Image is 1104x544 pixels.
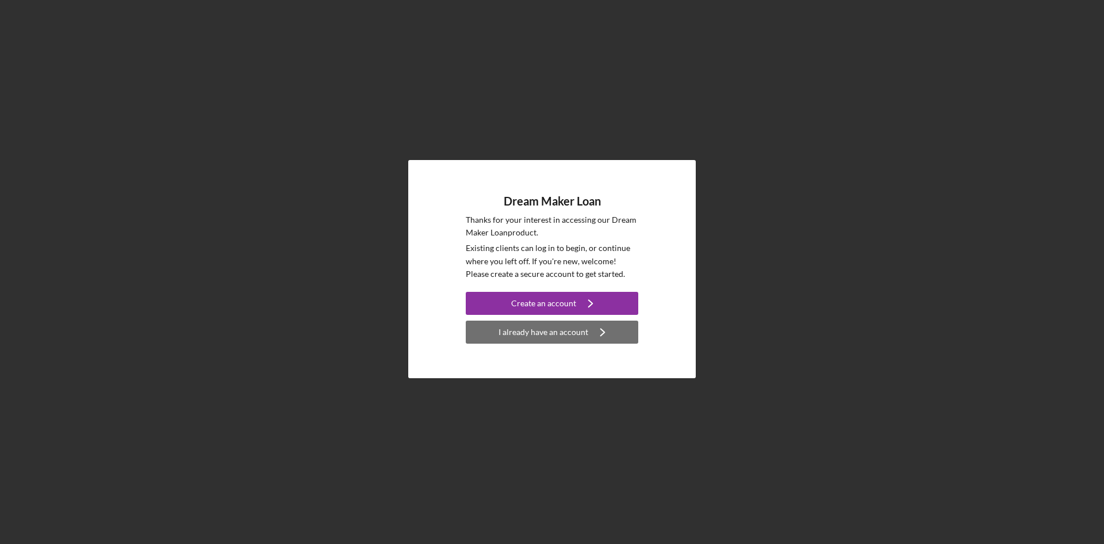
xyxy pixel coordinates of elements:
[466,214,638,239] p: Thanks for your interest in accessing our Dream Maker Loan product.
[466,292,638,318] a: Create an account
[499,321,588,344] div: I already have an account
[511,292,576,315] div: Create an account
[466,321,638,344] button: I already have an account
[466,292,638,315] button: Create an account
[504,195,601,208] h4: Dream Maker Loan
[466,242,638,280] p: Existing clients can log in to begin, or continue where you left off. If you're new, welcome! Ple...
